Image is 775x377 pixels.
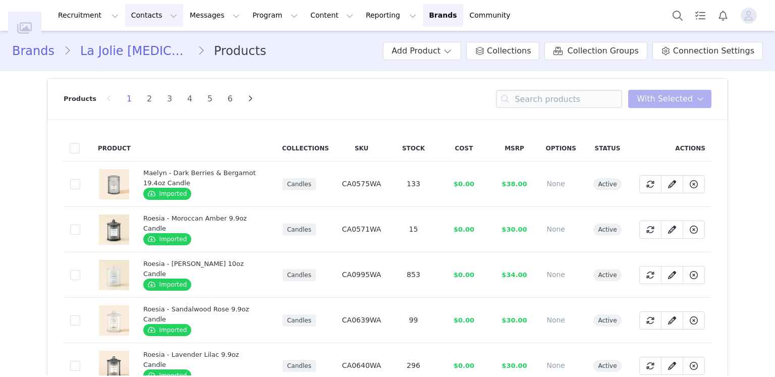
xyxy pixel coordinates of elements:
[409,316,418,324] span: 99
[502,316,527,324] span: $30.00
[342,361,381,369] span: CA0640WA
[125,4,183,27] button: Contacts
[593,178,621,190] span: active
[407,271,420,279] span: 853
[454,226,474,233] span: $0.00
[182,92,197,106] li: 4
[388,135,438,161] th: Stock
[487,45,531,57] span: Collections
[689,4,711,27] a: Tasks
[246,4,304,27] button: Program
[283,360,316,372] span: Candles
[673,45,754,57] span: Connection Settings
[502,271,527,279] span: $34.00
[496,90,622,108] input: Search products
[652,42,763,60] a: Connection Settings
[593,224,621,236] span: active
[342,271,381,279] span: CA0995WA
[464,4,521,27] a: Community
[567,45,638,57] span: Collection Groups
[184,4,246,27] button: Messages
[52,4,125,27] button: Recruitment
[502,180,527,188] span: $38.00
[143,304,257,324] div: Roesia - Sandalwood Rose 9.9oz Candle
[582,135,633,161] th: Status
[360,4,422,27] button: Reporting
[92,135,137,161] th: Product
[162,92,177,106] li: 3
[283,178,316,190] span: Candles
[143,213,257,233] div: Roesia - Moroccan Amber 9.9oz Candle
[423,4,463,27] a: Brands
[143,233,191,245] span: Imported
[502,362,527,369] span: $30.00
[744,8,753,24] div: avatar
[712,4,734,27] button: Notifications
[71,42,197,60] a: La Jolie [MEDICAL_DATA]
[143,324,191,336] span: Imported
[283,224,316,236] span: Candles
[283,269,316,281] span: Candles
[593,360,621,372] span: active
[667,4,689,27] button: Search
[342,180,381,188] span: CA0575WA
[539,135,582,161] th: Options
[546,315,575,326] div: None
[304,4,359,27] button: Content
[276,135,335,161] th: Collections
[454,271,474,279] span: $0.00
[546,224,575,235] div: None
[64,94,96,104] p: Products
[438,135,489,161] th: Cost
[546,179,575,189] div: None
[544,42,647,60] a: Collection Groups
[342,316,381,324] span: CA0639WA
[454,316,474,324] span: $0.00
[546,270,575,280] div: None
[628,90,711,108] button: With Selected
[99,260,129,290] img: Roesia_-_Jasmine_Blossom_10oz_Candle-5656629.jpg
[593,269,621,281] span: active
[202,92,217,106] li: 5
[383,42,461,60] button: Add Product
[283,314,316,327] span: Candles
[502,226,527,233] span: $30.00
[454,362,474,369] span: $0.00
[633,135,711,161] th: Actions
[489,135,539,161] th: MSRP
[223,92,238,106] li: 6
[99,305,129,336] img: Roesia_-_Sandalwood_Rose_9.9oz_Candle-5656780.jpg
[466,42,539,60] a: Collections
[122,92,137,106] li: 1
[409,225,418,233] span: 15
[407,180,420,188] span: 133
[143,188,191,200] span: Imported
[735,8,767,24] button: Profile
[99,169,129,199] img: Maelyn_-_Dark_Berries_Bergamot_19.4oz_Candle-5654206.jpg
[637,93,693,105] span: With Selected
[143,259,257,279] div: Roesia - [PERSON_NAME] 10oz Candle
[12,42,64,60] a: Brands
[546,360,575,371] div: None
[143,350,257,369] div: Roesia - Lavender Lilac 9.9oz Candle
[143,168,257,188] div: Maelyn - Dark Berries & Bergamot 19.4oz Candle
[143,279,191,291] span: Imported
[142,92,157,106] li: 2
[335,135,389,161] th: SKU
[342,225,381,233] span: CA0571WA
[593,314,621,327] span: active
[99,214,129,245] img: Roesia_-_Moroccan_Amber_9.9oz_Candle-5656680.jpg
[407,361,420,369] span: 296
[454,180,474,188] span: $0.00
